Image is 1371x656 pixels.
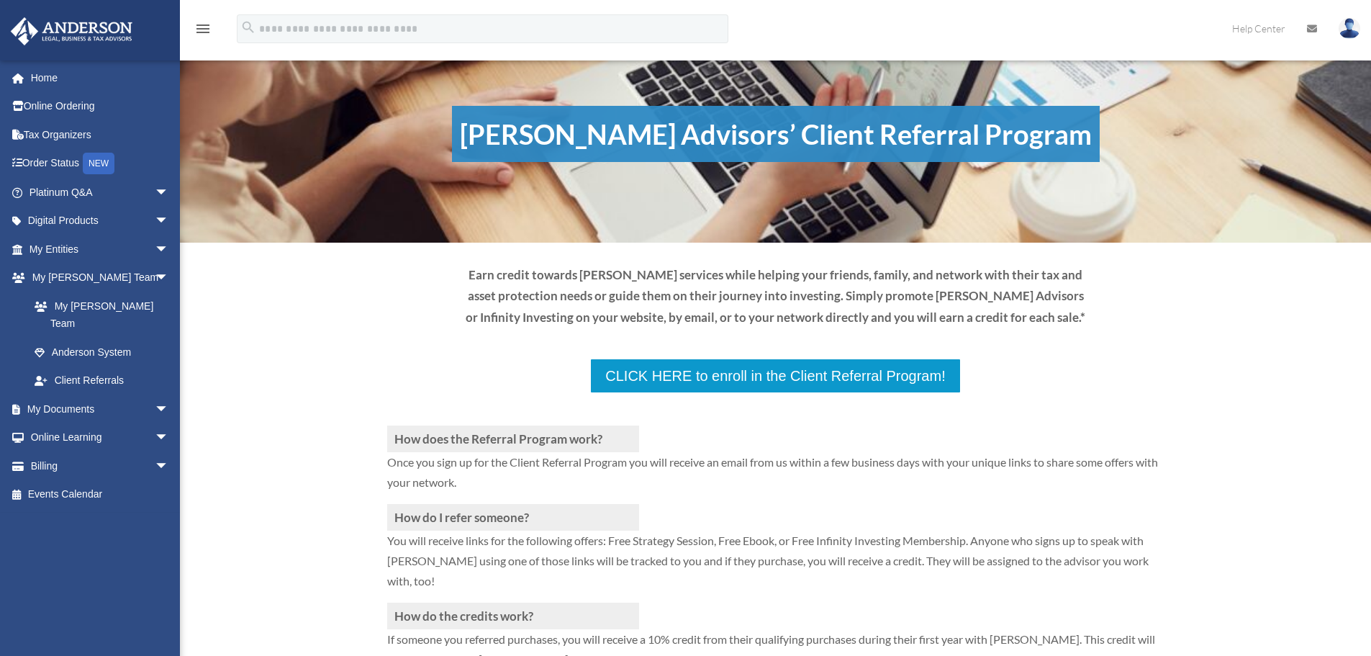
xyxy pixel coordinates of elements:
a: Billingarrow_drop_down [10,451,191,480]
span: arrow_drop_down [155,395,184,424]
h3: How do the credits work? [387,603,639,629]
div: NEW [83,153,114,174]
a: Order StatusNEW [10,149,191,179]
a: Digital Productsarrow_drop_down [10,207,191,235]
p: You will receive links for the following offers: Free Strategy Session, Free Ebook, or Free Infin... [387,531,1164,603]
a: My Entitiesarrow_drop_down [10,235,191,264]
a: CLICK HERE to enroll in the Client Referral Program! [589,358,961,394]
a: Tax Organizers [10,120,191,149]
h3: How do I refer someone? [387,504,639,531]
i: menu [194,20,212,37]
img: User Pic [1339,18,1360,39]
p: Earn credit towards [PERSON_NAME] services while helping your friends, family, and network with t... [465,264,1087,328]
a: menu [194,25,212,37]
a: Anderson System [20,338,191,367]
img: Anderson Advisors Platinum Portal [6,17,137,45]
a: Platinum Q&Aarrow_drop_down [10,178,191,207]
span: arrow_drop_down [155,235,184,264]
i: search [240,19,256,35]
a: Online Ordering [10,92,191,121]
a: Events Calendar [10,480,191,509]
span: arrow_drop_down [155,451,184,481]
a: My [PERSON_NAME] Team [20,292,191,338]
h1: [PERSON_NAME] Advisors’ Client Referral Program [452,106,1100,162]
span: arrow_drop_down [155,178,184,207]
h3: How does the Referral Program work? [387,426,639,452]
a: Home [10,63,191,92]
span: arrow_drop_down [155,423,184,453]
a: Client Referrals [20,367,184,395]
a: My Documentsarrow_drop_down [10,395,191,423]
span: arrow_drop_down [155,264,184,293]
span: arrow_drop_down [155,207,184,236]
p: Once you sign up for the Client Referral Program you will receive an email from us within a few b... [387,452,1164,504]
a: My [PERSON_NAME] Teamarrow_drop_down [10,264,191,292]
a: Online Learningarrow_drop_down [10,423,191,452]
